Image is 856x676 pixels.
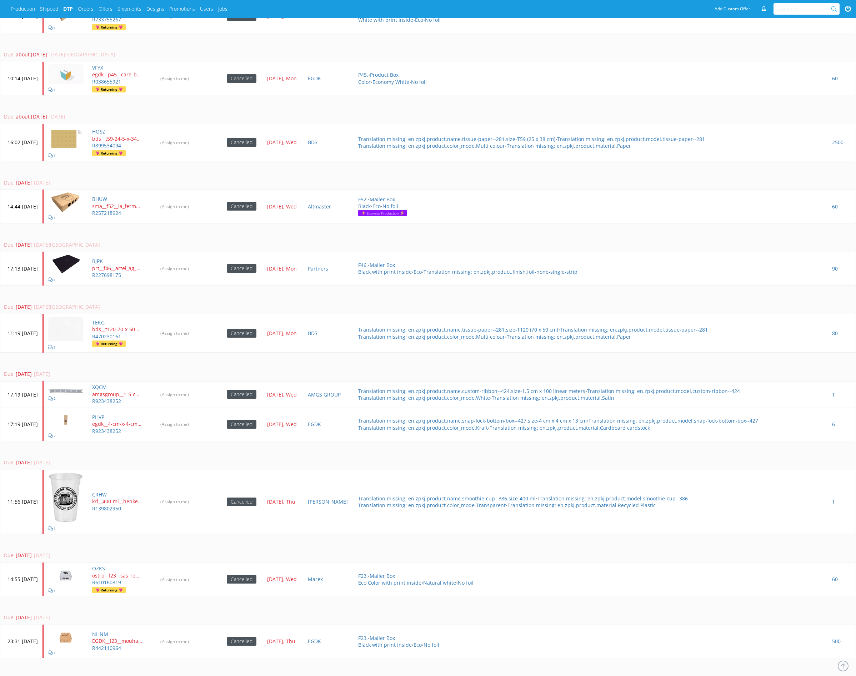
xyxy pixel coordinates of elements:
div: about [DATE] [14,51,47,58]
a: prt__f46__artel_ag__BJPK__artel_ag__BJPK [92,265,147,272]
div: Due [4,552,14,559]
a: BDS [308,330,317,337]
span: Returning [94,24,124,30]
p: 14:44 [DATE] [7,203,38,210]
a: Partners [308,265,328,272]
a: [DATE], Thu [267,638,299,645]
a: Shipped [40,5,58,12]
a: BHUW [92,196,107,202]
input: (Assign to me) [156,496,193,507]
img: version_two_editor_design [48,316,84,342]
a: [DATE], Wed [267,391,299,398]
div: Due [4,459,14,466]
a: Add Custom Offer [711,3,754,15]
a: [DATE], Wed [267,203,299,210]
p: 14:55 [DATE] [7,576,38,583]
a: No foil [382,203,398,210]
div: Cancelled [227,498,256,506]
p: 11:56 [DATE] [7,498,38,505]
a: 500 [832,638,841,645]
a: R610160819 [92,579,121,586]
a: 6 [832,421,835,428]
a: VFYX [92,64,103,71]
input: (Assign to me) [156,201,193,212]
a: 2500 [832,139,844,146]
a: BJPK [92,258,103,264]
a: [DATE], Thu [267,498,299,505]
div: [DATE] [32,614,50,621]
a: egdk__p45__care_box_collection__VFYX [92,71,147,78]
img: version_two_editor_design [48,472,84,523]
a: BDS [308,139,317,146]
a: No foil [425,16,441,23]
a: 2 [48,394,56,402]
a: Mailer Box [370,262,395,268]
input: (Assign to me) [156,137,193,148]
a: amgsgroup__1-5-cm-x-100-linear-meters__palais_de_tokyo__XQCM [92,391,147,398]
a: Eco [414,641,422,648]
p: krl__400-ml__henkel_fiala_camion_orange_gbr__CRHW [92,498,142,505]
a: Cancelled [227,421,256,428]
a: Orders [78,5,94,12]
span: 1 [54,25,56,30]
a: Black [358,203,371,210]
a: Returning [92,86,126,93]
div: Cancelled [227,390,256,399]
div: Due [4,303,14,311]
a: White with print inside [358,16,413,23]
a: Mailer Box [370,635,395,641]
div: [DATE] [14,241,32,248]
a: AMGS GROUP [308,391,341,398]
a: 1 [832,391,835,398]
a: R923438252 [92,428,121,434]
a: [DATE], Mon [267,330,299,337]
a: Cancelled [227,13,256,20]
div: Due [4,179,14,186]
a: DTP [63,5,73,12]
a: Cancelled [227,139,256,146]
td: • • • [354,625,828,658]
a: 90 [832,265,838,272]
a: R470230161 [92,333,121,340]
a: P45. [358,71,368,78]
a: PHVP [92,414,104,420]
div: Cancelled [227,329,256,338]
div: [DATE] [14,552,32,559]
a: Cancelled [227,330,256,337]
a: Translation missing: en.zpkj.product.material.Paper [507,333,631,340]
span: Express Production [360,210,405,216]
p: amgsgroup__1-5-cm-x-100-linear-meters__palais_de_tokyo__XQCM [92,391,142,398]
div: [DATE][GEOGRAPHIC_DATA] [47,51,115,58]
div: Due [4,370,14,378]
a: 1 [48,649,56,656]
a: EGDK [308,75,321,82]
div: Due [4,113,14,120]
a: Translation missing: en.zpkj.product.model.custom-ribbon--424 [587,388,740,394]
a: Marex [308,576,323,582]
div: [DATE] [14,459,32,466]
p: egdk__p45__care_box_collection__VFYX [92,71,142,78]
p: ostro__f23__sas_redfire__OZKS [92,572,142,579]
a: Cancelled [227,576,256,582]
div: Cancelled [227,575,256,584]
a: Color [358,79,371,85]
a: Designs [146,5,164,12]
div: [DATE] [32,179,50,186]
a: Translation missing: en.zpkj.product.model.smoothie-cup--386 [537,495,688,502]
a: Promotions [169,5,195,12]
a: [DATE], Mon [267,265,299,272]
a: ostro__f23__sas_redfire__OZKS [92,572,147,579]
div: [DATE][GEOGRAPHIC_DATA] [32,241,100,248]
a: [DATE], Mon [267,75,299,82]
span: 2 [54,396,56,401]
div: Due [4,51,14,58]
a: [DATE], Wed [267,421,299,428]
a: 1 [48,343,56,350]
a: R442110964 [92,645,121,651]
a: CRHW [92,491,107,498]
a: [DATE], Wed [267,139,299,146]
a: Translation missing: en.zpkj.product.name.snap-lock-bottom-box--427.size-4 cm x 4 cm x 13 cm [358,417,587,424]
a: Translation missing: en.zpkj.product.name.custom-ribbon--424.size-1.5 cm x 100 linear meters [358,388,585,394]
a: Economy White [372,79,409,85]
a: Cancelled [227,265,256,272]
